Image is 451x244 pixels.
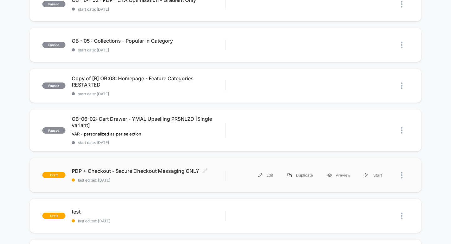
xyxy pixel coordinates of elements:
span: OB-06-02: Cart Drawer - YMAL Upselling PRSNLZD [Single variant] [72,116,225,128]
span: test [72,209,225,215]
span: draft [42,213,65,219]
img: close [401,213,402,219]
span: paused [42,82,65,89]
img: close [401,42,402,48]
span: last edited: [DATE] [72,178,225,183]
span: paused [42,127,65,134]
span: VAR - personalized as per selection [72,131,141,136]
img: close [401,127,402,134]
img: menu [258,173,262,177]
img: menu [288,173,292,177]
span: last edited: [DATE] [72,219,225,223]
img: menu [365,173,368,177]
span: PDP + Checkout - Secure Checkout Messaging ONLY [72,168,225,174]
span: Copy of [R] OB:03: Homepage - Feature Categories RESTARTED [72,75,225,88]
img: close [401,82,402,89]
div: Start [358,168,389,182]
span: paused [42,42,65,48]
span: start date: [DATE] [72,92,225,96]
img: close [401,172,402,178]
div: Duplicate [280,168,320,182]
img: close [401,1,402,8]
span: OB - 05 : Collections - Popular in Category [72,38,225,44]
div: Edit [251,168,280,182]
span: start date: [DATE] [72,140,225,145]
span: start date: [DATE] [72,48,225,52]
div: Preview [320,168,358,182]
span: draft [42,172,65,178]
span: start date: [DATE] [72,7,225,12]
span: paused [42,1,65,7]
